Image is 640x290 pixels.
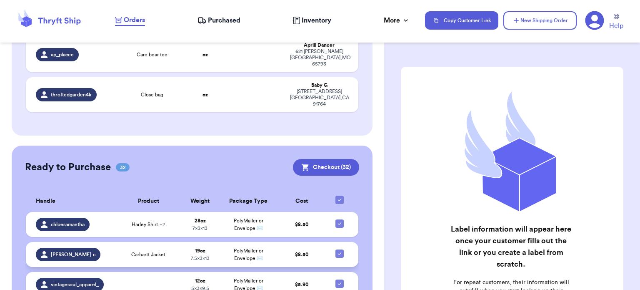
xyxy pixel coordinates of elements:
span: [PERSON_NAME].c [51,251,95,258]
div: Baby G [290,82,348,88]
div: More [384,15,410,25]
span: Inventory [302,15,331,25]
span: $ 8.50 [295,222,308,227]
span: Close bag [141,91,163,98]
span: vintagesoul_apparel_ [51,281,99,288]
span: 7 x 3 x 13 [192,226,207,231]
strong: oz [202,92,208,97]
div: [STREET_ADDRESS] [GEOGRAPHIC_DATA] , CA 91764 [290,88,348,107]
h2: Ready to Purchase [25,161,111,174]
span: + 2 [160,222,165,227]
a: Orders [115,15,145,26]
th: Cost [277,191,326,212]
span: 7.5 x 3 x 13 [191,256,210,261]
button: Checkout (32) [293,159,359,176]
th: Package Type [220,191,278,212]
th: Weight [181,191,220,212]
span: chloesamantha [51,221,85,228]
strong: 28 oz [195,218,206,223]
span: Handle [36,197,55,206]
button: Copy Customer Link [425,11,498,30]
div: Aprill Dancer [290,42,348,48]
span: throftedgarden4k [51,91,92,98]
span: PolyMailer or Envelope ✉️ [234,248,263,261]
span: Purchased [208,15,240,25]
span: Carhartt Jacket [131,251,165,258]
strong: oz [202,52,208,57]
div: 621 [PERSON_NAME] [GEOGRAPHIC_DATA] , MO 65793 [290,48,348,67]
span: PolyMailer or Envelope ✉️ [234,218,263,231]
strong: 19 oz [195,248,205,253]
span: Care bear tee [137,51,167,58]
span: Orders [124,15,145,25]
span: $ 5.90 [295,282,308,287]
a: Purchased [197,15,240,25]
th: Product [116,191,181,212]
span: $ 8.50 [295,252,308,257]
span: Help [609,21,623,31]
a: Help [609,14,623,31]
span: ap_placee [51,51,74,58]
strong: 12 oz [195,278,205,283]
h2: Label information will appear here once your customer fills out the link or you create a label fr... [449,223,573,270]
span: 32 [116,163,130,171]
a: Inventory [292,15,331,25]
span: Harley Shirt [132,221,165,228]
button: New Shipping Order [503,11,577,30]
